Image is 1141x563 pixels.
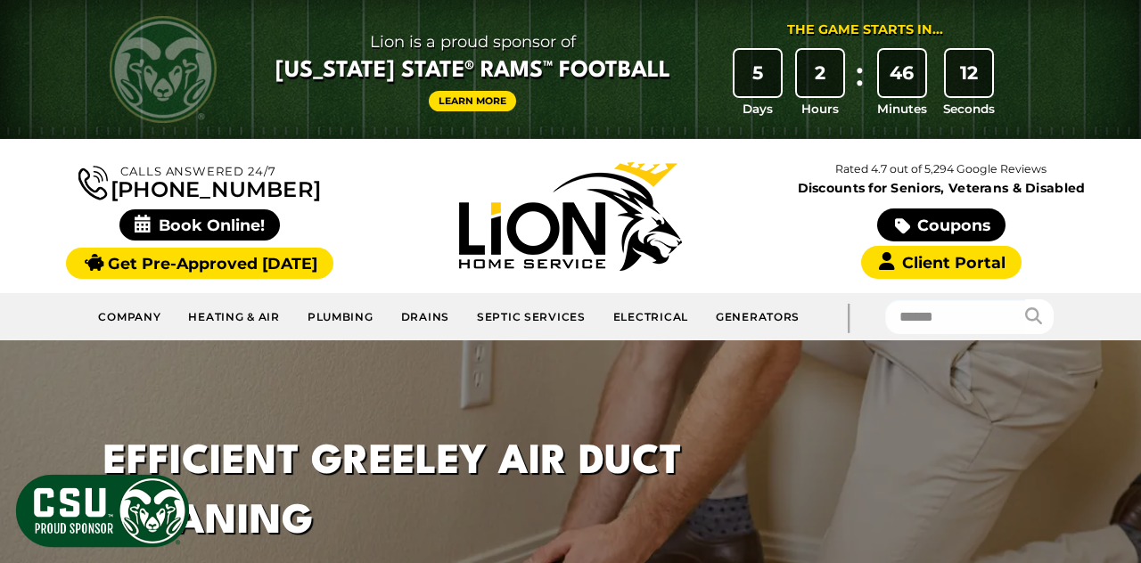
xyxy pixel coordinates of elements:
h1: Efficient Greeley Air Duct Cleaning [103,433,752,552]
a: Get Pre-Approved [DATE] [66,248,332,279]
img: CSU Sponsor Badge [13,472,192,550]
span: [US_STATE] State® Rams™ Football [275,56,670,86]
span: Lion is a proud sponsor of [275,28,670,56]
a: Drains [388,300,464,333]
span: Hours [801,100,839,118]
p: Rated 4.7 out of 5,294 Google Reviews [756,159,1127,179]
div: 2 [797,50,843,96]
span: Discounts for Seniors, Veterans & Disabled [759,182,1123,194]
a: Coupons [877,208,1006,241]
a: Learn More [429,91,516,111]
a: Company [85,300,175,333]
div: 12 [946,50,992,96]
div: The Game Starts in... [787,20,943,40]
div: | [813,293,884,340]
span: Book Online! [119,209,281,241]
div: : [851,50,869,118]
a: Electrical [600,300,702,333]
a: Plumbing [294,300,388,333]
div: 46 [879,50,925,96]
a: [PHONE_NUMBER] [78,162,321,200]
div: 5 [735,50,781,96]
img: CSU Rams logo [110,16,217,123]
a: Septic Services [464,300,600,333]
a: Client Portal [861,246,1022,279]
a: Generators [702,300,813,333]
img: Lion Home Service [459,162,682,271]
a: Heating & Air [175,300,293,333]
span: Minutes [877,100,927,118]
span: Seconds [943,100,995,118]
span: Days [743,100,773,118]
